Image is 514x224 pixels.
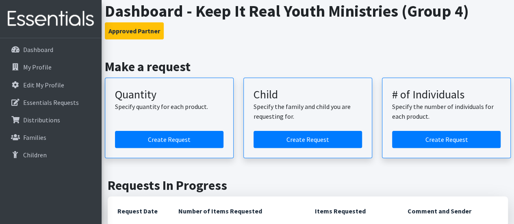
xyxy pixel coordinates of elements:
a: Families [3,129,98,146]
p: Specify the number of individuals for each product. [392,102,501,121]
p: Specify quantity for each product. [115,102,223,111]
a: Dashboard [3,41,98,58]
a: My Profile [3,59,98,75]
a: Create a request for a child or family [254,131,362,148]
a: Essentials Requests [3,94,98,111]
a: Create a request by quantity [115,131,223,148]
a: Edit My Profile [3,77,98,93]
p: Distributions [23,116,60,124]
p: Children [23,151,47,159]
p: Dashboard [23,46,53,54]
h3: # of Individuals [392,88,501,102]
p: Families [23,133,46,141]
p: Specify the family and child you are requesting for. [254,102,362,121]
h3: Quantity [115,88,223,102]
h3: Child [254,88,362,102]
a: Distributions [3,112,98,128]
button: Approved Partner [105,22,164,39]
a: Create a request by number of individuals [392,131,501,148]
p: Essentials Requests [23,98,79,107]
img: HumanEssentials [3,5,98,33]
h1: Dashboard - Keep It Real Youth Ministries (Group 4) [105,1,511,21]
p: Edit My Profile [23,81,64,89]
h2: Make a request [105,59,511,74]
h2: Requests In Progress [108,178,508,193]
p: My Profile [23,63,52,71]
a: Children [3,147,98,163]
